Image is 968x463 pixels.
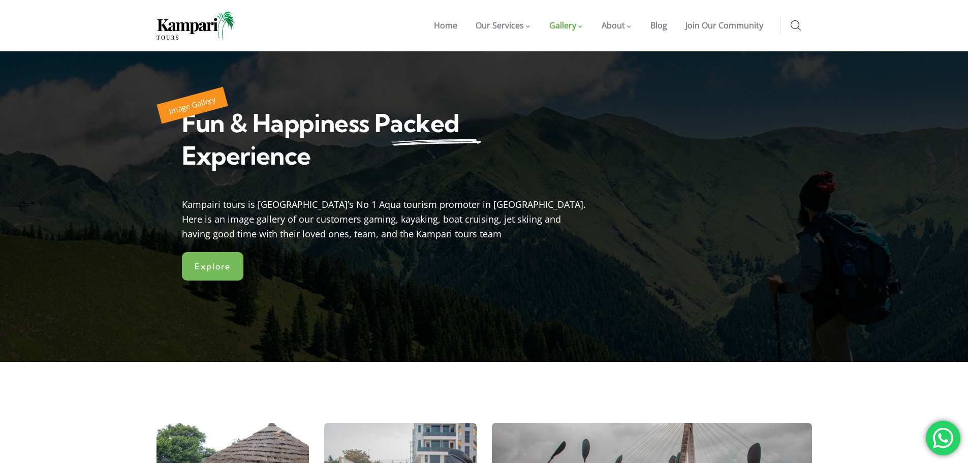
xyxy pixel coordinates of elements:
div: 'Chat [926,421,960,455]
div: Kampairi tours is [GEOGRAPHIC_DATA]’s No 1 Aqua tourism promoter in [GEOGRAPHIC_DATA]. Here is an... [182,192,588,241]
span: Image Gallery [167,94,216,116]
span: Explore [195,262,231,270]
span: About [602,20,625,31]
span: Blog [650,20,667,31]
img: Home [157,12,235,40]
span: Our Services [476,20,524,31]
span: Home [434,20,457,31]
span: Join Our Community [685,20,763,31]
span: Gallery [549,20,576,31]
span: Fun & Happiness Packed Experience​ [182,108,459,171]
a: Explore [182,252,243,281]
